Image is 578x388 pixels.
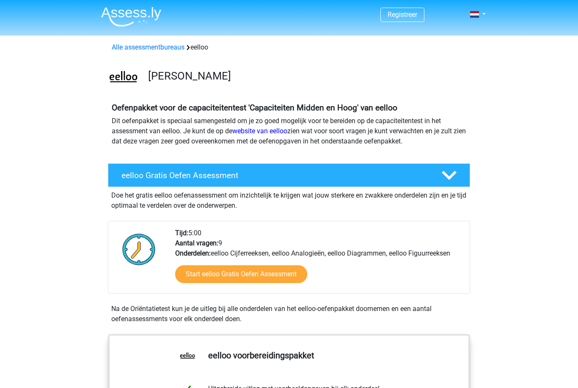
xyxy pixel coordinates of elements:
[121,171,428,180] h4: eelloo Gratis Oefen Assessment
[108,42,470,52] div: eelloo
[108,63,138,93] img: eelloo.png
[101,7,161,27] img: Assessly
[118,228,160,270] img: Klok
[148,69,463,83] h3: [PERSON_NAME]
[175,239,218,247] b: Aantal vragen:
[232,127,287,135] a: website van eelloo
[108,187,470,211] div: Doe het gratis eelloo oefenassessment om inzichtelijk te krijgen wat jouw sterkere en zwakkere on...
[105,163,473,187] a: eelloo Gratis Oefen Assessment
[112,103,397,113] b: Oefenpakket voor de capaciteitentest 'Capaciteiten Midden en Hoog' van eelloo
[112,116,466,146] p: Dit oefenpakket is speciaal samengesteld om je zo goed mogelijk voor te bereiden op de capaciteit...
[175,265,307,283] a: Start eelloo Gratis Oefen Assessment
[175,229,188,237] b: Tijd:
[112,43,184,51] a: Alle assessmentbureaus
[108,304,470,324] div: Na de Oriëntatietest kun je de uitleg bij alle onderdelen van het eelloo-oefenpakket doornemen en...
[175,249,211,257] b: Onderdelen:
[388,11,417,19] a: Registreer
[169,228,469,293] div: 5:00 9 eelloo Cijferreeksen, eelloo Analogieën, eelloo Diagrammen, eelloo Figuurreeksen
